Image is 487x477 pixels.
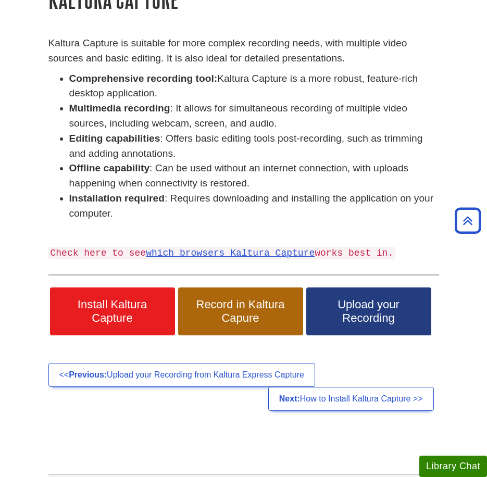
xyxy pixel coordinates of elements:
span: Upload your Recording [314,298,423,325]
strong: Installation required [69,193,165,204]
strong: Editing capabilities [69,133,160,144]
strong: Multimedia recording [69,103,170,114]
strong: Offline capability [69,162,150,173]
a: Record in Kaltura Capure [178,287,303,335]
li: : Can be used without an internet connection, with uploads happening when connectivity is restored. [69,161,439,191]
a: Upload your Recording [306,287,431,335]
strong: Comprehensive recording tool: [69,73,218,84]
p: Kaltura Capture is suitable for more complex recording needs, with multiple video sources and bas... [48,36,439,66]
span: Record in Kaltura Capure [186,298,295,325]
a: which browsers Kaltura Capture [146,248,315,258]
li: Kaltura Capture is a more robust, feature-rich desktop application. [69,71,439,102]
a: <<Previous:Upload your Recording from Kaltura Express Capture [48,363,315,387]
strong: Previous: [69,370,107,379]
button: Library Chat [419,456,487,477]
code: Check here to see works best in. [48,247,396,259]
strong: Next: [279,394,300,403]
a: Back to Top [451,214,484,228]
a: Install Kaltura Capture [50,287,175,335]
li: : It allows for simultaneous recording of multiple video sources, including webcam, screen, and a... [69,101,439,131]
a: Next:How to Install Kaltura Capture >> [268,387,434,411]
span: Install Kaltura Capture [58,298,167,325]
li: : Offers basic editing tools post-recording, such as trimming and adding annotations. [69,131,439,161]
li: : Requires downloading and installing the application on your computer. [69,191,439,221]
